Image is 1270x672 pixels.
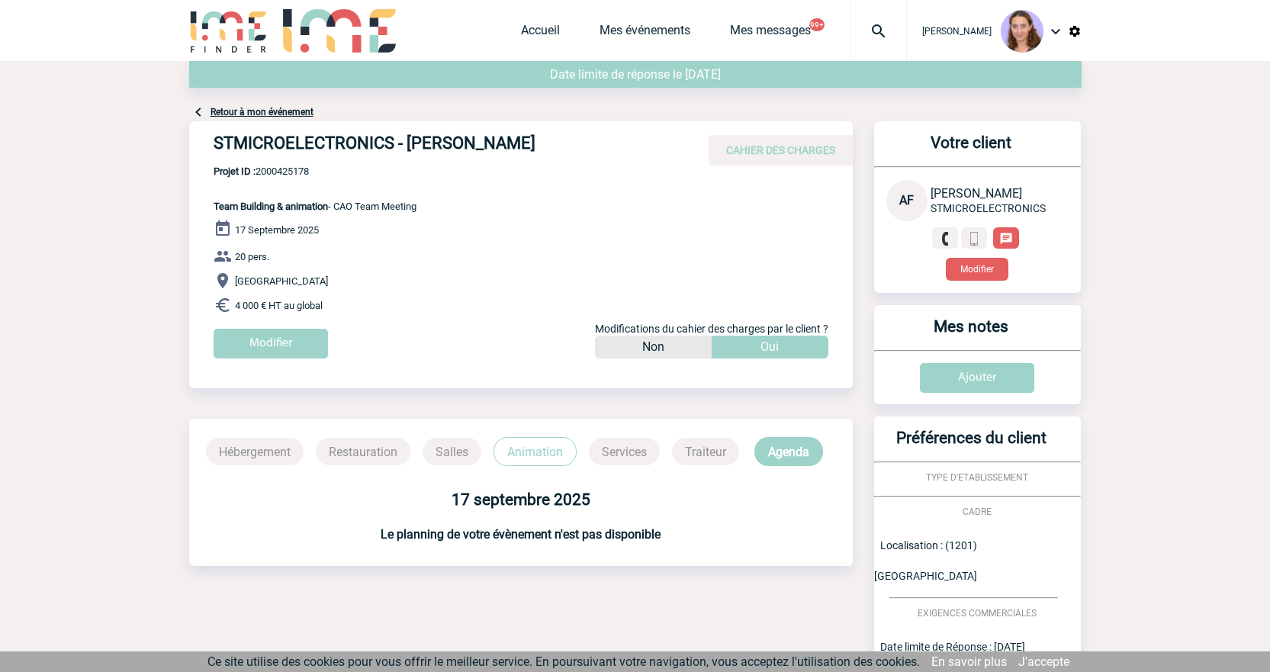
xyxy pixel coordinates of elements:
span: [GEOGRAPHIC_DATA] [235,275,328,287]
span: 2000425178 [214,166,416,177]
p: Restauration [316,438,410,465]
p: Animation [494,437,577,466]
span: Date limite de Réponse : [DATE] [880,641,1025,653]
span: [PERSON_NAME] [922,26,992,37]
h4: STMICROELECTRONICS - [PERSON_NAME] [214,133,671,159]
input: Modifier [214,329,328,359]
p: Agenda [754,437,823,466]
span: AF [899,193,914,207]
a: Mes messages [730,23,811,44]
img: IME-Finder [189,9,268,53]
span: Localisation : (1201) [GEOGRAPHIC_DATA] [874,539,977,582]
span: - CAO Team Meeting [214,201,416,212]
h3: Préférences du client [880,429,1063,461]
span: [PERSON_NAME] [931,186,1022,201]
p: Traiteur [672,438,739,465]
span: 20 pers. [235,251,269,262]
span: CADRE [963,506,992,517]
span: Date limite de réponse le [DATE] [550,67,721,82]
span: Modifications du cahier des charges par le client ? [595,323,828,335]
p: Hébergement [206,438,304,465]
img: portable.png [967,232,981,246]
a: Mes événements [600,23,690,44]
input: Ajouter [920,363,1034,393]
span: EXIGENCES COMMERCIALES [918,608,1037,619]
button: Modifier [946,258,1008,281]
p: Services [589,438,660,465]
span: 17 Septembre 2025 [235,224,319,236]
span: Ce site utilise des cookies pour vous offrir le meilleur service. En poursuivant votre navigation... [207,654,920,669]
span: STMICROELECTRONICS [931,202,1046,214]
span: 4 000 € HT au global [235,300,323,311]
a: Retour à mon événement [211,107,313,117]
img: fixe.png [938,232,952,246]
span: TYPE D'ETABLISSEMENT [926,472,1028,483]
b: 17 septembre 2025 [452,490,590,509]
span: Team Building & animation [214,201,328,212]
img: 101030-1.png [1001,10,1043,53]
h3: Le planning de votre évènement n'est pas disponible [189,527,853,542]
h3: Mes notes [880,317,1063,350]
a: J'accepte [1018,654,1069,669]
p: Non [642,336,664,359]
p: Oui [760,336,779,359]
button: 99+ [809,18,825,31]
b: Projet ID : [214,166,256,177]
a: En savoir plus [931,654,1007,669]
span: CAHIER DES CHARGES [726,144,835,156]
h3: Votre client [880,133,1063,166]
img: chat-24-px-w.png [999,232,1013,246]
p: Salles [423,438,481,465]
a: Accueil [521,23,560,44]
